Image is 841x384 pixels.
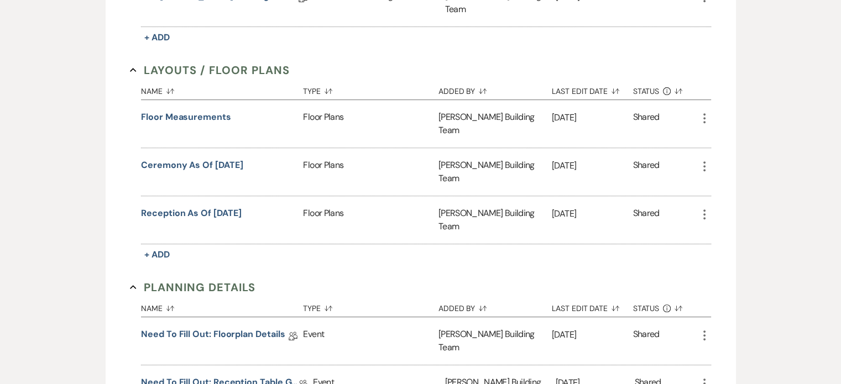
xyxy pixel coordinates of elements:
[552,111,633,125] p: [DATE]
[633,304,660,312] span: Status
[552,78,633,99] button: Last Edit Date
[141,328,285,345] a: Need to Fill Out: Floorplan Details
[141,30,173,45] button: + Add
[633,78,698,99] button: Status
[303,196,438,244] div: Floor Plans
[303,317,438,365] div: Event
[141,296,303,317] button: Name
[438,317,552,365] div: [PERSON_NAME] Building Team
[130,62,290,78] button: Layouts / Floor Plans
[141,207,241,220] button: Reception as of [DATE]
[141,247,173,262] button: + Add
[438,148,552,196] div: [PERSON_NAME] Building Team
[303,100,438,148] div: Floor Plans
[552,159,633,173] p: [DATE]
[141,111,231,124] button: Floor Measurements
[438,78,552,99] button: Added By
[552,328,633,342] p: [DATE]
[633,328,660,354] div: Shared
[303,148,438,196] div: Floor Plans
[438,196,552,244] div: [PERSON_NAME] Building Team
[633,159,660,185] div: Shared
[144,249,170,260] span: + Add
[303,78,438,99] button: Type
[141,78,303,99] button: Name
[144,31,170,43] span: + Add
[552,207,633,221] p: [DATE]
[141,159,243,172] button: Ceremony as of [DATE]
[633,296,698,317] button: Status
[552,296,633,317] button: Last Edit Date
[633,87,660,95] span: Status
[633,207,660,233] div: Shared
[633,111,660,137] div: Shared
[303,296,438,317] button: Type
[130,279,255,296] button: Planning Details
[438,296,552,317] button: Added By
[438,100,552,148] div: [PERSON_NAME] Building Team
